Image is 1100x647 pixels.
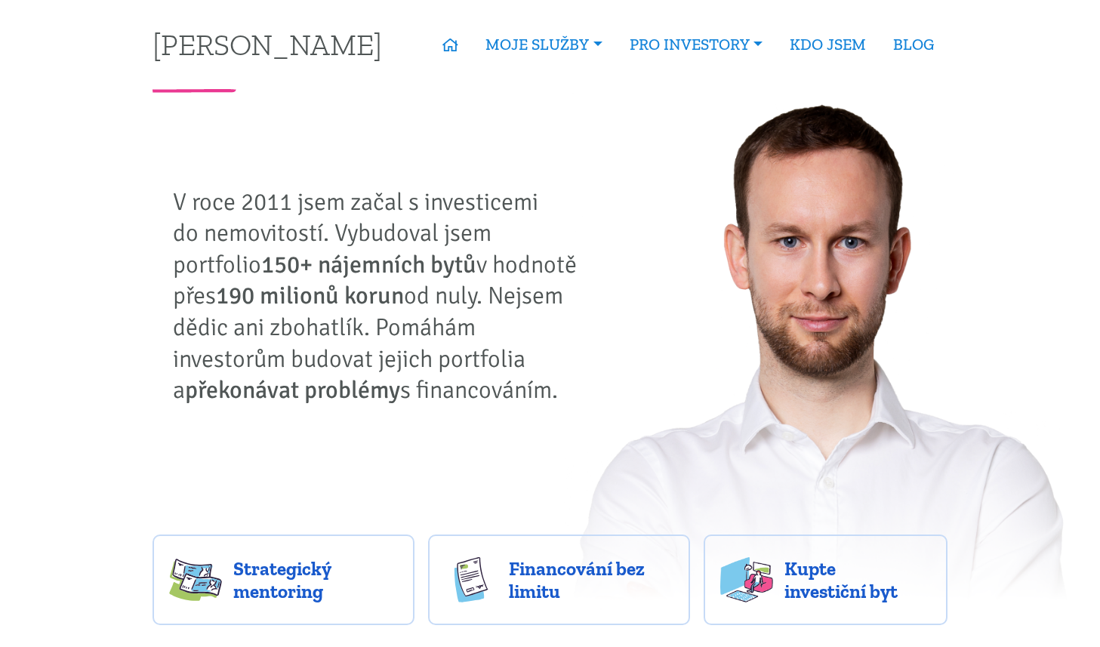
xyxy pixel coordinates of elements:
[445,557,498,602] img: finance
[185,375,400,405] strong: překonávat problémy
[704,535,947,625] a: Kupte investiční byt
[216,281,404,310] strong: 190 milionů korun
[169,557,222,602] img: strategy
[880,27,947,62] a: BLOG
[776,27,880,62] a: KDO JSEM
[472,27,615,62] a: MOJE SLUŽBY
[509,557,673,602] span: Financování bez limitu
[233,557,398,602] span: Strategický mentoring
[616,27,776,62] a: PRO INVESTORY
[153,535,414,625] a: Strategický mentoring
[720,557,773,602] img: flats
[153,29,382,59] a: [PERSON_NAME]
[428,535,690,625] a: Financování bez limitu
[173,186,588,406] p: V roce 2011 jsem začal s investicemi do nemovitostí. Vybudoval jsem portfolio v hodnotě přes od n...
[261,250,476,279] strong: 150+ nájemních bytů
[784,557,931,602] span: Kupte investiční byt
